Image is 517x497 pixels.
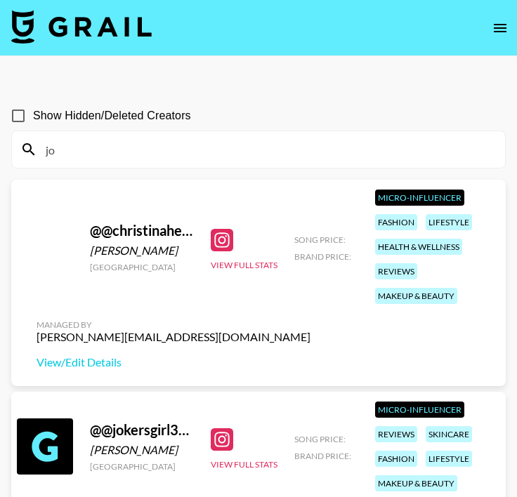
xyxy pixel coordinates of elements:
[37,138,497,161] input: Search by User Name
[90,421,194,439] div: @ @jokersgirl333
[375,402,464,418] div: Micro-Influencer
[37,330,310,344] div: [PERSON_NAME][EMAIL_ADDRESS][DOMAIN_NAME]
[426,451,472,467] div: lifestyle
[375,239,462,255] div: health & wellness
[294,234,346,245] span: Song Price:
[90,461,194,472] div: [GEOGRAPHIC_DATA]
[375,190,464,206] div: Micro-Influencer
[90,262,194,272] div: [GEOGRAPHIC_DATA]
[90,443,194,457] div: [PERSON_NAME]
[211,260,277,270] button: View Full Stats
[211,459,277,470] button: View Full Stats
[294,434,346,444] span: Song Price:
[294,251,351,262] span: Brand Price:
[37,319,310,330] div: Managed By
[294,451,351,461] span: Brand Price:
[426,426,472,442] div: skincare
[486,14,514,42] button: open drawer
[375,451,417,467] div: fashion
[90,244,194,258] div: [PERSON_NAME]
[90,222,194,239] div: @ @christinahealthyjourney
[11,10,152,44] img: Grail Talent
[375,475,457,491] div: makeup & beauty
[37,355,310,369] a: View/Edit Details
[375,263,417,279] div: reviews
[33,107,191,124] span: Show Hidden/Deleted Creators
[426,214,472,230] div: lifestyle
[375,214,417,230] div: fashion
[375,426,417,442] div: reviews
[375,288,457,304] div: makeup & beauty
